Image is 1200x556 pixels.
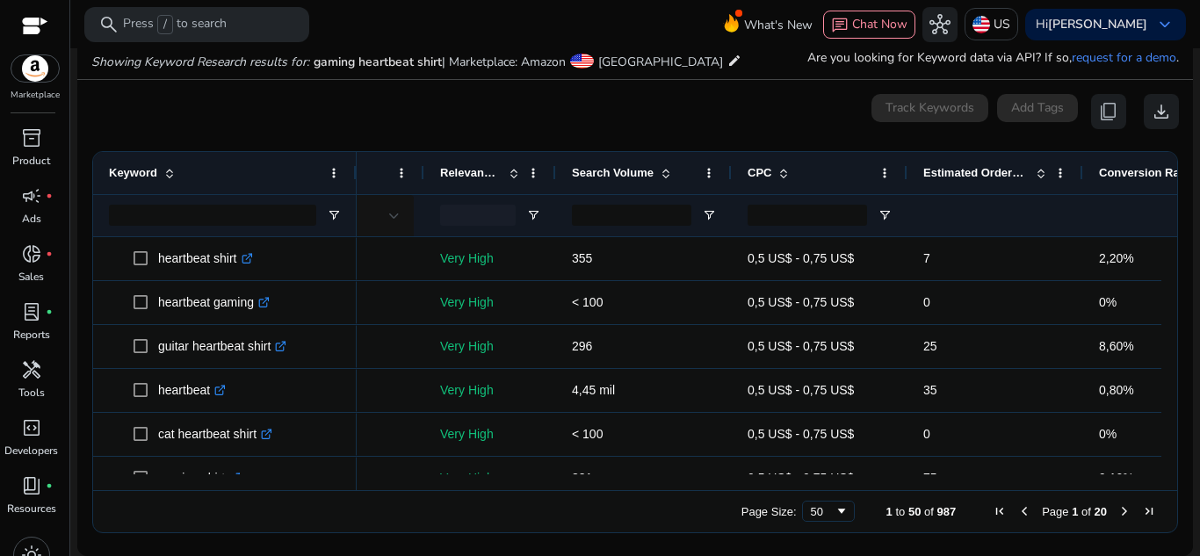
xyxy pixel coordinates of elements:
span: Search Volume [572,166,654,179]
span: 20 [1095,505,1107,518]
span: 0,5 US$ - 0,75 US$ [748,427,854,441]
span: [GEOGRAPHIC_DATA] [598,54,723,70]
span: | Marketplace: Amazon [442,54,566,70]
p: Very High [440,285,540,321]
span: lab_profile [21,301,42,322]
button: hub [922,7,958,42]
img: us.svg [972,16,990,33]
span: 0,5 US$ - 0,75 US$ [748,295,854,309]
span: 50 [908,505,921,518]
input: Keyword Filter Input [109,205,316,226]
div: Previous Page [1017,504,1031,518]
p: Hi [1036,18,1147,31]
span: 0,5 US$ - 0,75 US$ [748,339,854,353]
p: heartbeat gaming [158,285,270,321]
span: inventory_2 [21,127,42,148]
span: 987 [937,505,957,518]
div: Page Size [802,501,855,522]
p: gaming shirt [158,460,241,496]
span: 296 [572,339,592,353]
span: 355 [572,251,592,265]
span: donut_small [21,243,42,264]
span: < 100 [572,295,603,309]
i: Showing Keyword Research results for: [91,54,309,70]
span: 75 [923,471,937,485]
a: request for a demo [1072,49,1176,66]
div: Next Page [1117,504,1131,518]
span: 1 [886,505,893,518]
p: Reports [13,327,50,343]
p: Sales [18,269,44,285]
span: 0% [1099,295,1117,309]
span: < 100 [572,427,603,441]
input: CPC Filter Input [748,205,867,226]
div: First Page [993,504,1007,518]
p: Product [12,153,50,169]
span: of [1081,505,1091,518]
p: cat heartbeat shirt [158,416,272,452]
p: Very High [440,329,540,365]
p: Ads [22,211,41,227]
button: chatChat Now [823,11,915,39]
img: amazon.svg [11,55,59,82]
span: / [157,15,173,34]
p: Press to search [123,15,227,34]
span: gaming heartbeat shirt [314,54,442,70]
span: of [924,505,934,518]
span: download [1151,101,1172,122]
span: fiber_manual_record [46,308,53,315]
p: guitar heartbeat shirt [158,329,286,365]
span: 0 [923,427,930,441]
span: search [98,14,119,35]
p: Very High [440,416,540,452]
p: heartbeat [158,372,226,408]
span: 2,20% [1099,251,1134,265]
span: 0,5 US$ - 0,75 US$ [748,383,854,397]
mat-icon: edit [727,50,741,71]
span: 9,10% [1099,471,1134,485]
span: keyboard_arrow_down [1154,14,1175,35]
button: Open Filter Menu [526,208,540,222]
span: hub [929,14,951,35]
span: 0,5 US$ - 0,75 US$ [748,251,854,265]
input: Search Volume Filter Input [572,205,691,226]
span: fiber_manual_record [46,192,53,199]
button: Open Filter Menu [327,208,341,222]
p: US [994,9,1010,40]
span: CPC [748,166,771,179]
button: Open Filter Menu [878,208,892,222]
span: Conversion Rate [1099,166,1189,179]
div: Last Page [1142,504,1156,518]
span: Page [1042,505,1068,518]
span: 1 [1072,505,1078,518]
span: What's New [744,10,813,40]
div: 50 [811,505,835,518]
span: book_4 [21,475,42,496]
span: 4,45 mil [572,383,615,397]
span: Keyword [109,166,157,179]
p: Marketplace [11,89,60,102]
span: campaign [21,185,42,206]
span: handyman [21,359,42,380]
span: 35 [923,383,937,397]
span: fiber_manual_record [46,250,53,257]
span: 0 [923,295,930,309]
p: Tools [18,385,45,401]
span: Estimated Orders/Month [923,166,1029,179]
p: heartbeat shirt [158,241,253,277]
span: 831 [572,471,592,485]
p: Very High [440,460,540,496]
p: Developers [4,443,58,459]
span: 25 [923,339,937,353]
span: chat [831,17,849,34]
span: Relevance Score [440,166,502,179]
span: fiber_manual_record [46,482,53,489]
span: Chat Now [852,16,907,32]
b: [PERSON_NAME] [1048,16,1147,32]
p: Are you looking for Keyword data via API? If so, . [807,48,1179,67]
p: Very High [440,372,540,408]
span: 0% [1099,427,1117,441]
span: 0,80% [1099,383,1134,397]
div: Page Size: [741,505,797,518]
span: 0,5 US$ - 0,75 US$ [748,471,854,485]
